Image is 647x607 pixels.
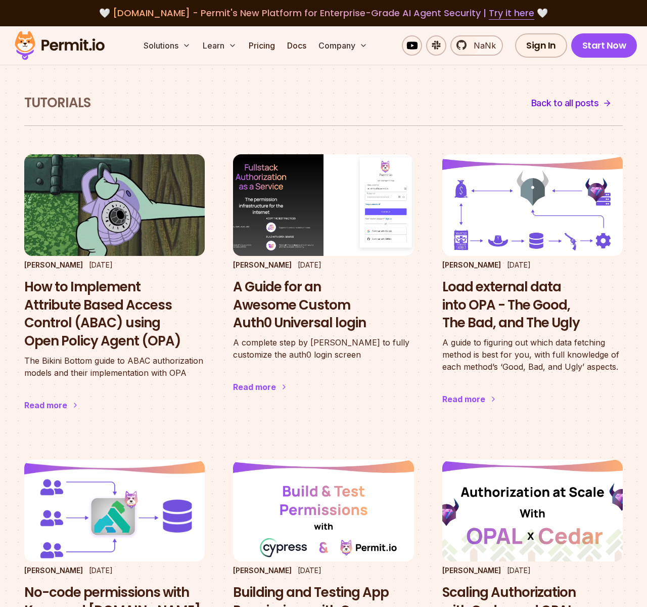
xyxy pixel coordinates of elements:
[24,154,205,256] img: How to Implement Attribute Based Access Control (ABAC) using Open Policy Agent (OPA)
[24,154,205,431] a: How to Implement Attribute Based Access Control (ABAC) using Open Policy Agent (OPA)[PERSON_NAME]...
[298,566,321,575] time: [DATE]
[233,278,413,332] h3: A Guide for an Awesome Custom Auth0 Universal login
[24,355,205,379] p: The Bikini Bottom guide to ABAC authorization models and their implementation with OPA
[442,278,623,332] h3: Load external data into OPA - The Good, The Bad, and The Ugly
[442,336,623,373] p: A guide to figuring out which data fetching method is best for you, with full knowledge of each m...
[24,399,67,411] div: Read more
[298,261,321,269] time: [DATE]
[233,336,413,361] p: A complete step by [PERSON_NAME] to fully customize the auth0 login screen
[24,6,623,20] div: 🤍 🤍
[468,39,496,52] span: NaNk
[442,566,501,576] p: [PERSON_NAME]
[233,460,413,561] img: Building and Testing App Permissions with Cypress
[113,7,534,19] span: [DOMAIN_NAME] - Permit's New Platform for Enterprise-Grade AI Agent Security |
[245,35,279,56] a: Pricing
[24,278,205,351] h3: How to Implement Attribute Based Access Control (ABAC) using Open Policy Agent (OPA)
[89,261,113,269] time: [DATE]
[507,566,531,575] time: [DATE]
[515,33,567,58] a: Sign In
[233,566,292,576] p: [PERSON_NAME]
[489,7,534,20] a: Try it here
[233,154,413,413] a: A Guide for an Awesome Custom Auth0 Universal login[PERSON_NAME][DATE]A Guide for an Awesome Cust...
[571,33,637,58] a: Start Now
[233,260,292,270] p: [PERSON_NAME]
[140,35,195,56] button: Solutions
[283,35,310,56] a: Docs
[442,460,623,561] img: Scaling Authorization with Cedar and OPAL
[450,35,503,56] a: NaNk
[24,260,83,270] p: [PERSON_NAME]
[233,381,276,393] div: Read more
[10,28,109,63] img: Permit logo
[24,460,205,561] img: No-code permissions with Kong and Permit.io
[24,94,90,112] h1: Tutorials
[442,393,485,405] div: Read more
[442,260,501,270] p: [PERSON_NAME]
[89,566,113,575] time: [DATE]
[531,96,599,110] span: Back to all posts
[24,566,83,576] p: [PERSON_NAME]
[199,35,241,56] button: Learn
[442,154,623,256] img: Load external data into OPA - The Good, The Bad, and The Ugly
[233,154,413,256] img: A Guide for an Awesome Custom Auth0 Universal login
[507,261,531,269] time: [DATE]
[442,154,623,425] a: Load external data into OPA - The Good, The Bad, and The Ugly[PERSON_NAME][DATE]Load external dat...
[520,91,623,115] a: Back to all posts
[314,35,372,56] button: Company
